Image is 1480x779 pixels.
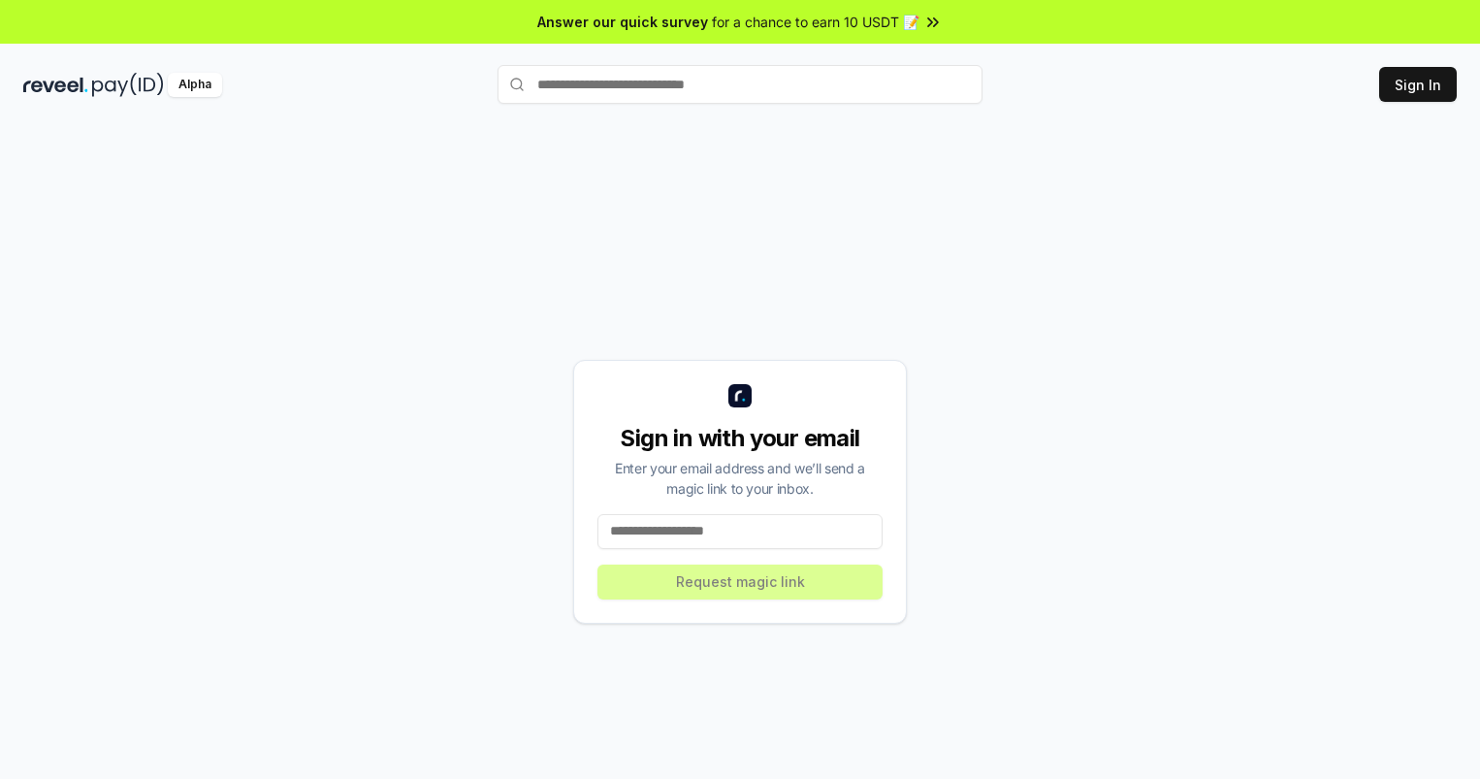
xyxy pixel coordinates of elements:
div: Alpha [168,73,222,97]
button: Sign In [1379,67,1457,102]
span: Answer our quick survey [537,12,708,32]
img: reveel_dark [23,73,88,97]
div: Enter your email address and we’ll send a magic link to your inbox. [597,458,883,499]
img: pay_id [92,73,164,97]
div: Sign in with your email [597,423,883,454]
span: for a chance to earn 10 USDT 📝 [712,12,919,32]
img: logo_small [728,384,752,407]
